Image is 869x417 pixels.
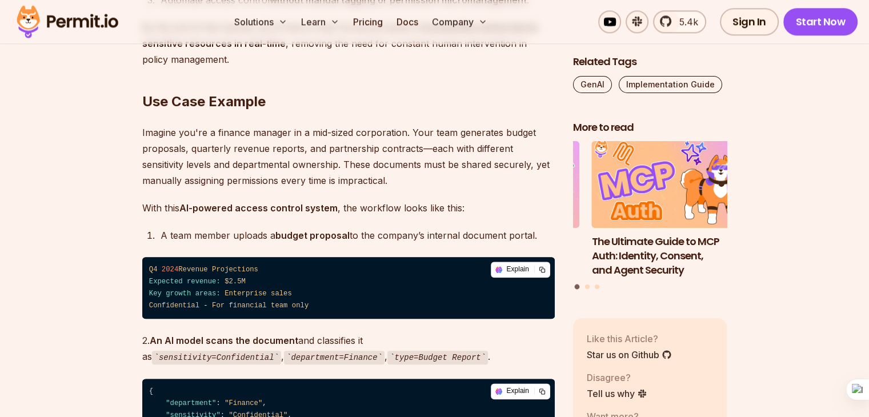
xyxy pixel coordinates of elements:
h2: More to read [573,121,727,135]
button: Go to slide 2 [585,284,590,289]
li: 3 of 3 [425,142,579,278]
span: For [212,302,225,310]
p: Imagine you're a finance manager in a mid-sized corporation. Your team generates budget proposals... [142,125,555,189]
p: Like this Article? [587,332,672,346]
a: Sign In [720,8,779,35]
strong: budget proposal [275,230,350,241]
img: Permit logo [11,2,123,41]
p: Disagree? [587,371,647,384]
span: $2.5M [225,278,246,286]
a: Tell us why [587,387,647,400]
img: Implementing Multi-Tenant RBAC in Nuxt.js [425,142,579,228]
h3: Implementing Multi-Tenant RBAC in Nuxt.js [425,235,579,263]
a: GenAI [573,76,612,93]
a: 5.4k [653,10,706,33]
button: Company [427,10,492,33]
h3: The Ultimate Guide to MCP Auth: Identity, Consent, and Agent Security [592,235,746,277]
strong: An AI model scans the document [150,335,298,346]
a: Star us on Github [587,348,672,362]
span: financial [229,302,266,310]
span: Key growth areas: [149,290,221,298]
strong: AI-powered access control system [179,202,338,214]
code: type=Budget Report [387,351,488,364]
a: Implementation Guide [619,76,722,93]
code: department=Finance [284,351,385,364]
span: "Finance" [225,399,262,407]
p: With this , the workflow looks like this: [142,200,555,216]
a: The Ultimate Guide to MCP Auth: Identity, Consent, and Agent SecurityThe Ultimate Guide to MCP Au... [592,142,746,278]
p: 2. and classifies it as , , . [142,332,555,365]
span: Projections [212,266,258,274]
button: Go to slide 1 [575,284,580,290]
span: team [271,302,287,310]
button: Go to slide 3 [595,284,599,289]
span: Q4 [149,266,158,274]
strong: classifies and protects sensitive resources in real-time [142,22,538,49]
img: The Ultimate Guide to MCP Auth: Identity, Consent, and Agent Security [592,142,746,228]
h2: Use Case Example [142,47,555,111]
div: A team member uploads a to the company’s internal document portal. [161,227,555,243]
a: Pricing [349,10,387,33]
code: sensitivity=Confidential [152,351,281,364]
span: Expected revenue: [149,278,221,286]
span: Revenue [178,266,207,274]
li: 1 of 3 [592,142,746,278]
a: Docs [392,10,423,33]
span: "department" [166,399,216,407]
button: Learn [297,10,344,33]
span: - [203,302,207,310]
span: { [149,387,153,395]
span: Enterprise [225,290,267,298]
h2: Related Tags [573,55,727,69]
span: Confidential [149,302,199,310]
button: Solutions [230,10,292,33]
div: Posts [573,142,727,291]
span: : [216,399,220,407]
a: Start Now [783,8,858,35]
span: only [292,302,309,310]
span: sales [271,290,292,298]
span: , [262,399,266,407]
span: 2024 [162,266,178,274]
span: 5.4k [672,15,698,29]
